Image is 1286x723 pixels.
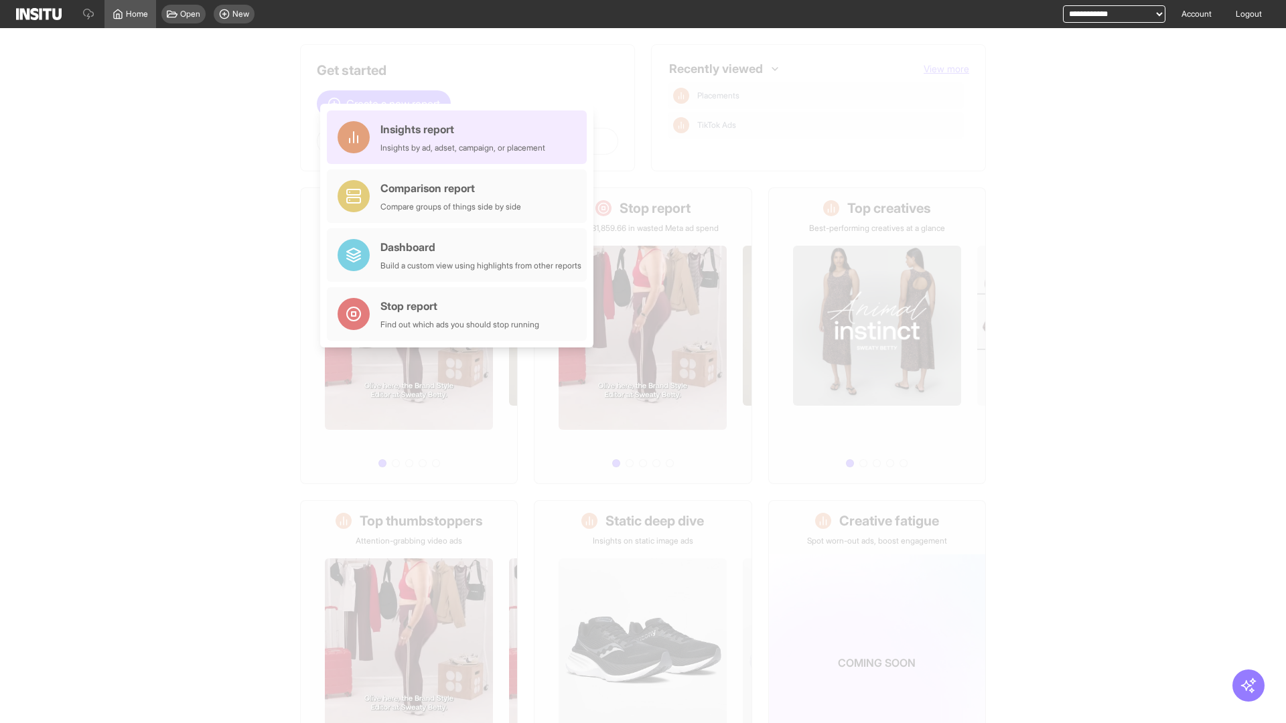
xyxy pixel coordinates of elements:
[380,260,581,271] div: Build a custom view using highlights from other reports
[380,298,539,314] div: Stop report
[380,180,521,196] div: Comparison report
[180,9,200,19] span: Open
[380,121,545,137] div: Insights report
[380,319,539,330] div: Find out which ads you should stop running
[380,239,581,255] div: Dashboard
[126,9,148,19] span: Home
[380,202,521,212] div: Compare groups of things side by side
[16,8,62,20] img: Logo
[232,9,249,19] span: New
[380,143,545,153] div: Insights by ad, adset, campaign, or placement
